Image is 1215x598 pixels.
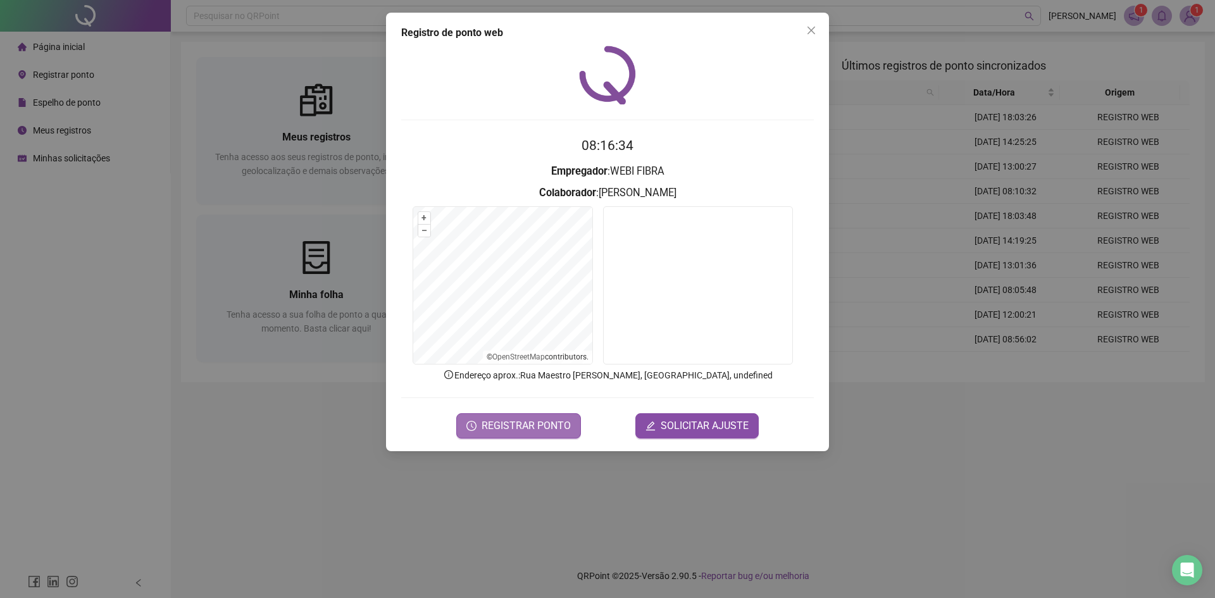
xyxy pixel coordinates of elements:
span: REGISTRAR PONTO [482,418,571,433]
img: QRPoint [579,46,636,104]
button: Close [801,20,821,40]
div: Registro de ponto web [401,25,814,40]
h3: : WEBI FIBRA [401,163,814,180]
h3: : [PERSON_NAME] [401,185,814,201]
button: REGISTRAR PONTO [456,413,581,439]
span: edit [645,421,656,431]
span: info-circle [443,369,454,380]
strong: Empregador [551,165,607,177]
button: – [418,225,430,237]
button: + [418,212,430,224]
span: clock-circle [466,421,477,431]
time: 08:16:34 [582,138,633,153]
strong: Colaborador [539,187,596,199]
p: Endereço aprox. : Rua Maestro [PERSON_NAME], [GEOGRAPHIC_DATA], undefined [401,368,814,382]
button: editSOLICITAR AJUSTE [635,413,759,439]
span: SOLICITAR AJUSTE [661,418,749,433]
li: © contributors. [487,352,589,361]
div: Open Intercom Messenger [1172,555,1202,585]
a: OpenStreetMap [492,352,545,361]
span: close [806,25,816,35]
